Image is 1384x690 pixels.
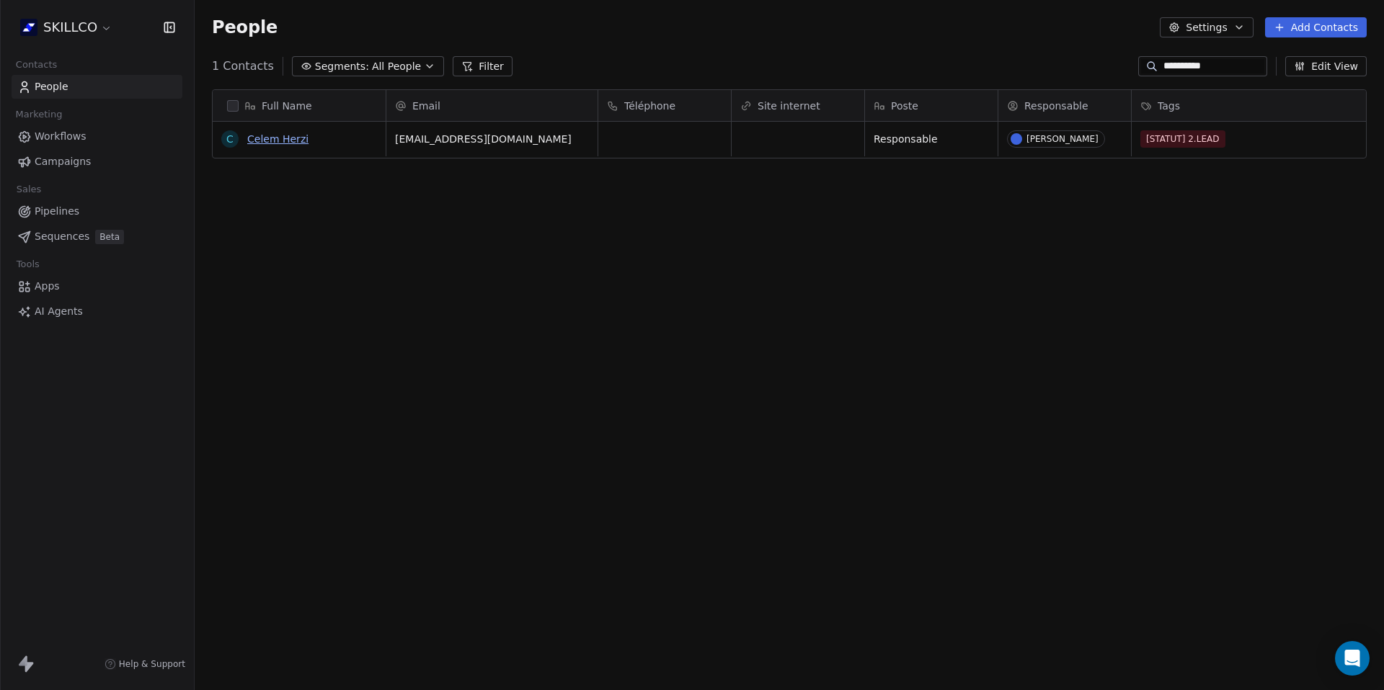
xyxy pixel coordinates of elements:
span: People [212,17,278,38]
a: Help & Support [105,658,185,670]
span: [EMAIL_ADDRESS][DOMAIN_NAME] [395,132,589,146]
div: Full Name [213,90,386,121]
span: Marketing [9,104,68,125]
span: People [35,79,68,94]
span: Segments: [315,59,369,74]
span: Pipelines [35,204,79,219]
div: Poste [865,90,998,121]
span: All People [372,59,421,74]
a: Celem Herzi [247,133,309,145]
span: Responsable [1024,99,1088,113]
a: AI Agents [12,300,182,323]
img: Skillco%20logo%20icon%20(2).png [20,19,37,36]
div: Open Intercom Messenger [1335,641,1370,676]
span: Email [412,99,440,113]
span: Sales [10,179,48,200]
button: SKILLCO [17,15,115,40]
div: C [226,132,234,147]
button: Settings [1160,17,1253,37]
span: Full Name [262,99,312,113]
button: Edit View [1285,56,1367,76]
div: Responsable [998,90,1131,121]
span: SKILLCO [43,18,97,37]
span: AI Agents [35,304,83,319]
span: Contacts [9,54,63,76]
div: grid [213,122,386,663]
span: Poste [891,99,918,113]
span: Help & Support [119,658,185,670]
div: Site internet [732,90,864,121]
a: Campaigns [12,150,182,174]
a: SequencesBeta [12,225,182,248]
span: Workflows [35,129,86,144]
span: Beta [95,230,124,244]
div: Email [386,90,598,121]
span: Tags [1158,99,1180,113]
span: Site internet [758,99,820,113]
a: Pipelines [12,200,182,223]
span: [STATUT] 2.LEAD [1140,130,1225,148]
span: Tools [10,254,45,275]
span: Responsable [874,132,989,146]
span: 1 Contacts [212,58,274,75]
span: Téléphone [624,99,675,113]
div: Téléphone [598,90,731,121]
span: Sequences [35,229,89,244]
a: People [12,75,182,99]
button: Filter [453,56,513,76]
a: Workflows [12,125,182,148]
span: Apps [35,279,60,294]
button: Add Contacts [1265,17,1367,37]
a: Apps [12,274,182,298]
div: [PERSON_NAME] [1026,134,1099,144]
span: Campaigns [35,154,91,169]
